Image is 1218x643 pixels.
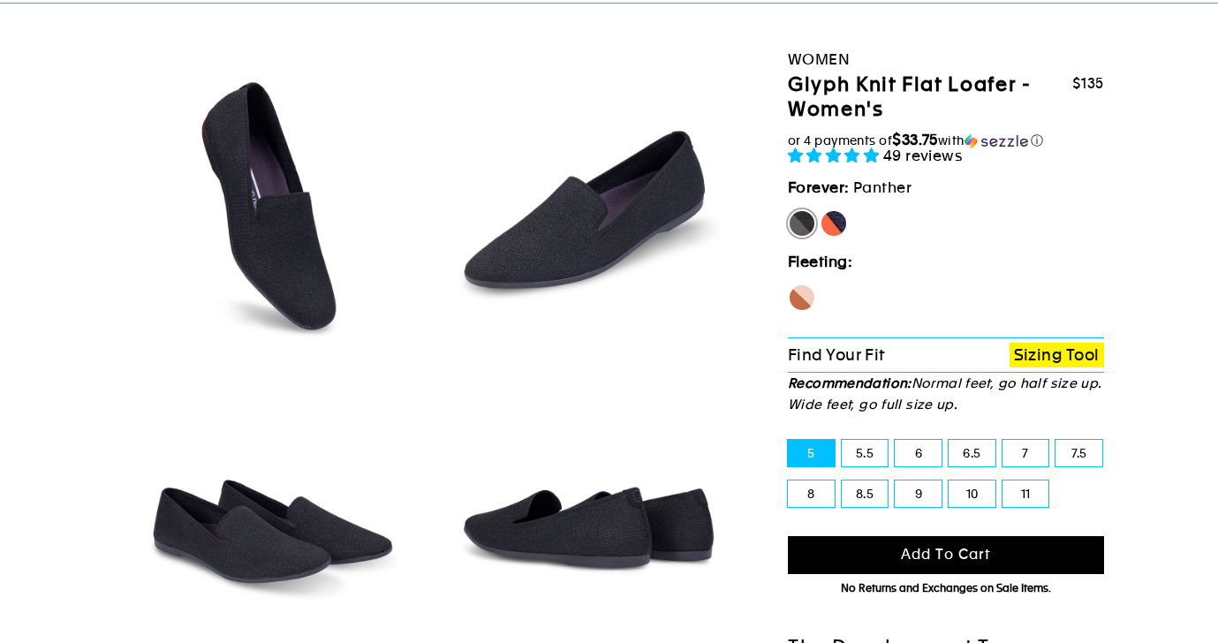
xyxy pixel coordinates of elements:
label: 5.5 [842,440,889,466]
label: 7 [1002,440,1049,466]
span: No Returns and Exchanges on Sale Items. [841,582,1051,594]
a: Sizing Tool [1010,343,1104,368]
strong: Fleeting: [788,253,852,270]
button: Add to cart [788,536,1104,574]
span: $33.75 [892,131,938,148]
span: 49 reviews [883,147,964,164]
label: 5 [788,440,835,466]
div: or 4 payments of with [788,132,1104,149]
span: $135 [1072,75,1104,92]
label: 8.5 [842,480,889,507]
img: Panther [439,56,740,357]
p: Normal feet, go half size up. Wide feet, go full size up. [788,373,1104,415]
h1: Glyph Knit Flat Loafer - Women's [788,72,1072,123]
label: Panther [788,209,816,238]
span: Panther [853,178,912,196]
label: 6 [895,440,942,466]
label: 9 [895,480,942,507]
label: Seahorse [788,284,816,312]
div: Women [788,48,1104,72]
strong: Recommendation: [788,375,912,390]
label: 8 [788,480,835,507]
label: 11 [1002,480,1049,507]
label: 7.5 [1055,440,1102,466]
label: [PERSON_NAME] [820,209,848,238]
strong: Forever: [788,178,850,196]
img: Panther [123,56,424,357]
span: Add to cart [901,546,991,563]
label: 10 [949,480,995,507]
img: Sezzle [965,133,1028,149]
span: Find Your Fit [788,345,885,364]
span: 4.88 stars [788,147,883,164]
label: 6.5 [949,440,995,466]
div: or 4 payments of$33.75withSezzle Click to learn more about Sezzle [788,132,1104,149]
